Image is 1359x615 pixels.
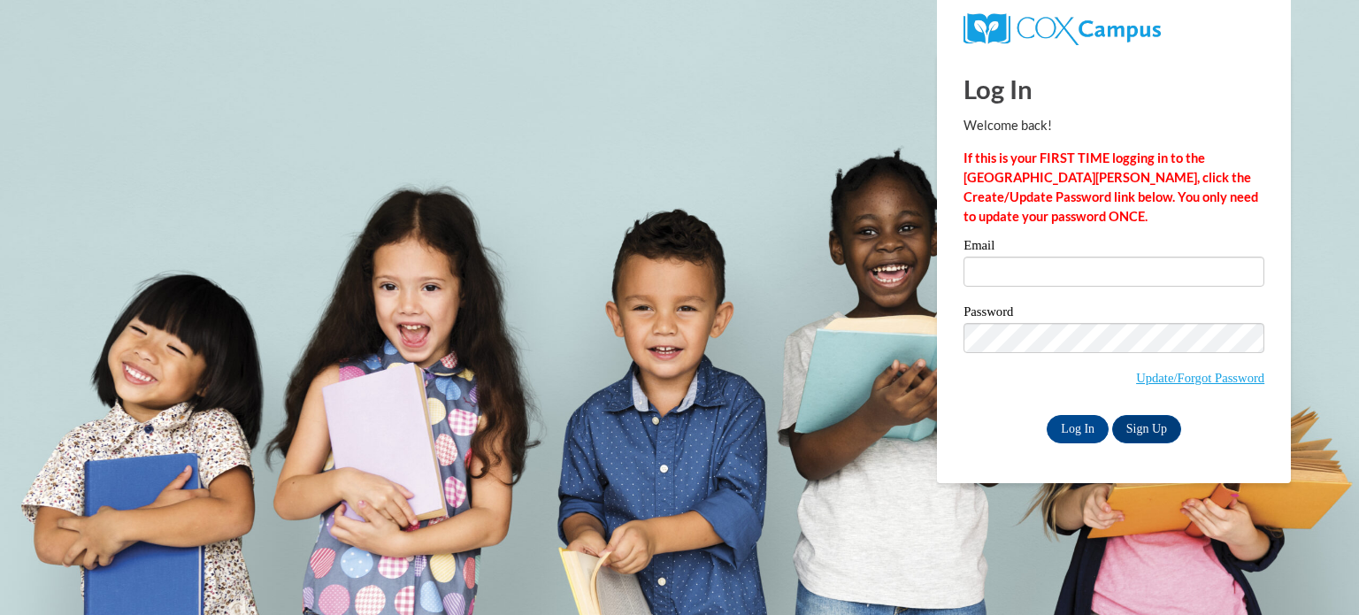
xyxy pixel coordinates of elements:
[964,150,1258,224] strong: If this is your FIRST TIME logging in to the [GEOGRAPHIC_DATA][PERSON_NAME], click the Create/Upd...
[1136,371,1264,385] a: Update/Forgot Password
[1047,415,1109,443] input: Log In
[964,305,1264,323] label: Password
[964,71,1264,107] h1: Log In
[964,13,1161,45] img: COX Campus
[964,116,1264,135] p: Welcome back!
[1112,415,1181,443] a: Sign Up
[964,20,1161,35] a: COX Campus
[964,239,1264,257] label: Email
